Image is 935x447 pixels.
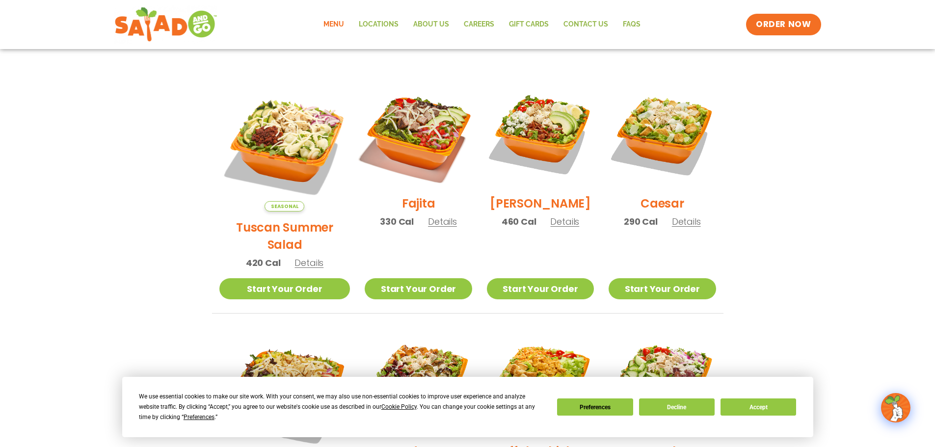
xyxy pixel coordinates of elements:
[609,278,716,299] a: Start Your Order
[265,201,304,211] span: Seasonal
[639,398,715,416] button: Decline
[624,215,658,228] span: 290 Cal
[122,377,813,437] div: Cookie Consent Prompt
[556,13,615,36] a: Contact Us
[316,13,648,36] nav: Menu
[721,398,796,416] button: Accept
[219,278,350,299] a: Start Your Order
[756,19,811,30] span: ORDER NOW
[615,13,648,36] a: FAQs
[219,80,350,211] img: Product photo for Tuscan Summer Salad
[365,278,472,299] a: Start Your Order
[219,219,350,253] h2: Tuscan Summer Salad
[428,215,457,228] span: Details
[355,71,481,197] img: Product photo for Fajita Salad
[557,398,633,416] button: Preferences
[316,13,351,36] a: Menu
[380,215,414,228] span: 330 Cal
[502,215,536,228] span: 460 Cal
[746,14,821,35] a: ORDER NOW
[609,328,716,435] img: Product photo for Greek Salad
[487,278,594,299] a: Start Your Order
[246,256,281,269] span: 420 Cal
[184,414,214,421] span: Preferences
[402,195,435,212] h2: Fajita
[609,80,716,187] img: Product photo for Caesar Salad
[365,328,472,435] img: Product photo for Roasted Autumn Salad
[351,13,406,36] a: Locations
[550,215,579,228] span: Details
[487,328,594,435] img: Product photo for Buffalo Chicken Salad
[882,394,909,421] img: wpChatIcon
[487,80,594,187] img: Product photo for Cobb Salad
[641,195,684,212] h2: Caesar
[490,195,591,212] h2: [PERSON_NAME]
[672,215,701,228] span: Details
[381,403,417,410] span: Cookie Policy
[406,13,456,36] a: About Us
[139,392,545,422] div: We use essential cookies to make our site work. With your consent, we may also use non-essential ...
[502,13,556,36] a: GIFT CARDS
[114,5,218,44] img: new-SAG-logo-768×292
[294,257,323,269] span: Details
[456,13,502,36] a: Careers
